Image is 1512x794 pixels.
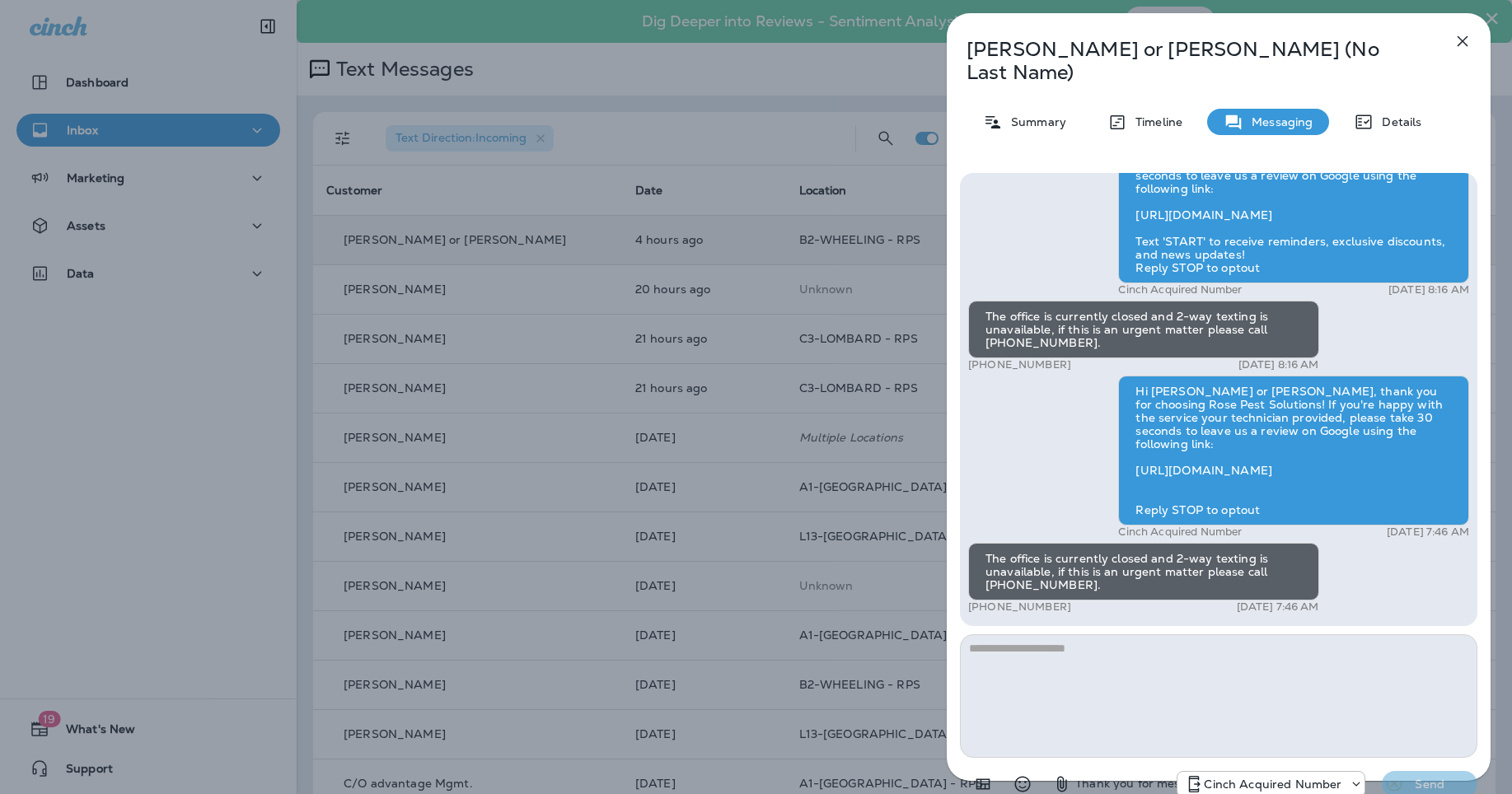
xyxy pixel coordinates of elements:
p: Cinch Acquired Number [1204,778,1341,791]
p: [DATE] 8:16 AM [1388,283,1469,297]
p: Details [1374,115,1421,128]
p: [PHONE_NUMBER] [968,358,1071,371]
div: +1 (224) 344-8646 [1177,774,1365,794]
p: [DATE] 7:46 AM [1237,600,1319,614]
p: [DATE] 7:46 AM [1387,525,1469,539]
p: Summary [1003,115,1066,128]
div: The office is currently closed and 2-way texting is unavailable, if this is an urgent matter plea... [968,301,1319,358]
p: Cinch Acquired Number [1118,525,1242,539]
div: Hi [PERSON_NAME] or [PERSON_NAME], thank you for choosing Rose Pest Solutions! If you're happy wi... [1118,376,1469,525]
div: Hi [PERSON_NAME] or [PERSON_NAME], thank you for choosing Rose Pest Control! If you're happy with... [1118,120,1469,283]
p: Cinch Acquired Number [1118,283,1242,297]
p: Timeline [1127,115,1182,128]
p: [DATE] 8:16 AM [1238,358,1319,371]
div: The office is currently closed and 2-way texting is unavailable, if this is an urgent matter plea... [968,543,1319,600]
p: Messaging [1243,115,1313,128]
p: [PHONE_NUMBER] [968,600,1071,614]
p: [PERSON_NAME] or [PERSON_NAME] (No Last Name) [967,38,1416,84]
